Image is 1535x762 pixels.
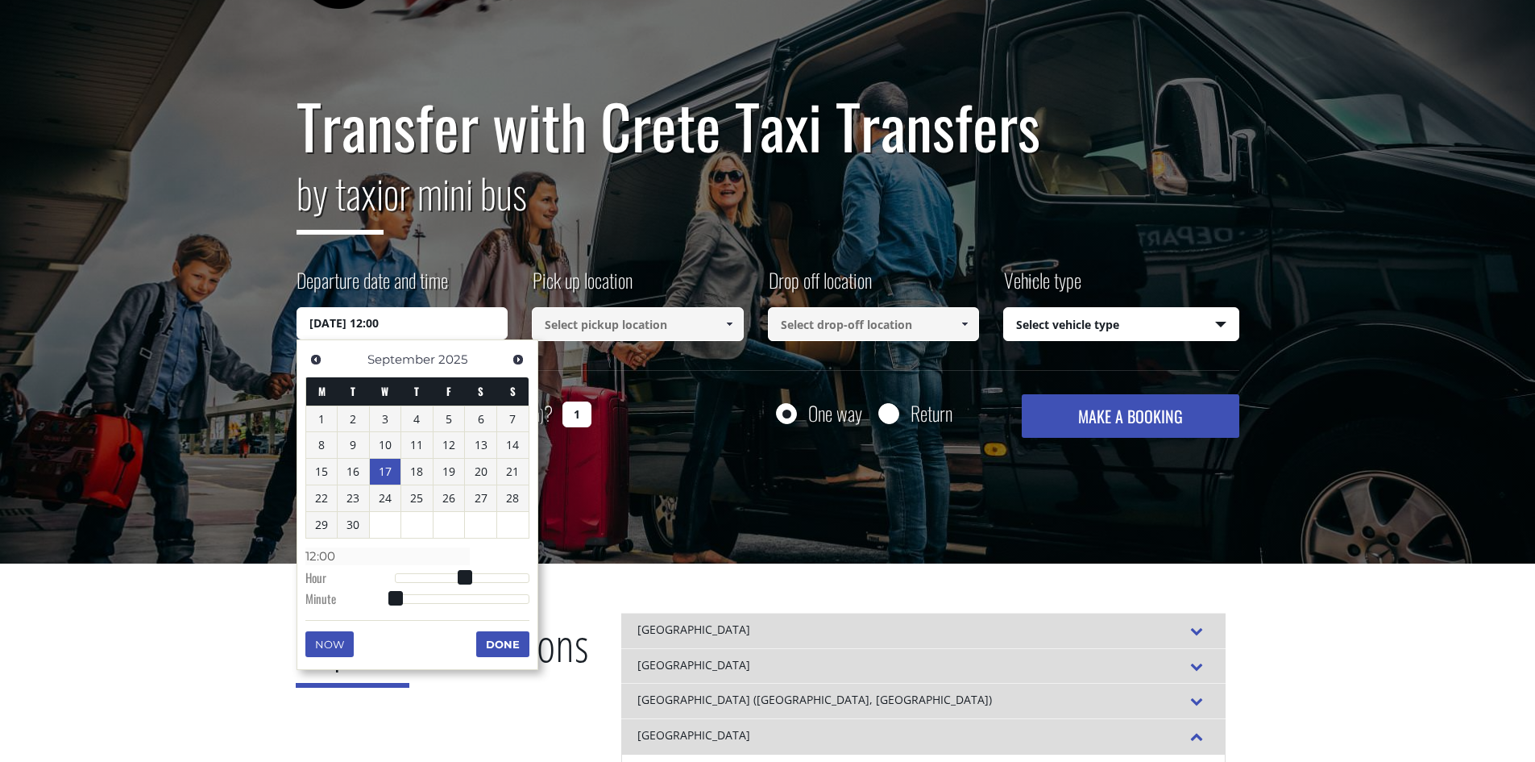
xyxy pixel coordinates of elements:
a: 28 [497,485,529,511]
button: Done [476,631,529,657]
a: 2 [338,406,369,432]
span: Monday [318,383,326,399]
a: 30 [338,512,369,538]
h1: Transfer with Crete Taxi Transfers [297,92,1239,160]
a: 21 [497,459,529,485]
a: 26 [434,485,465,511]
button: Now [305,631,354,657]
h2: or mini bus [297,160,1239,247]
span: Select vehicle type [1004,308,1238,342]
span: Sunday [510,383,516,399]
a: 25 [401,485,433,511]
a: 10 [370,432,401,458]
div: [GEOGRAPHIC_DATA] ([GEOGRAPHIC_DATA], [GEOGRAPHIC_DATA]) [621,683,1226,718]
span: Thursday [414,383,419,399]
label: Pick up location [532,266,633,307]
a: 13 [465,432,496,458]
a: 5 [434,406,465,432]
a: 11 [401,432,433,458]
dt: Hour [305,569,395,590]
a: 29 [306,512,338,538]
span: September [367,352,435,367]
a: 17 [370,459,401,485]
a: 8 [306,432,338,458]
a: 20 [465,459,496,485]
input: Select pickup location [532,307,744,341]
a: 9 [338,432,369,458]
button: MAKE A BOOKING [1022,394,1238,438]
a: 23 [338,485,369,511]
label: Drop off location [768,266,872,307]
a: Next [508,348,529,370]
div: [GEOGRAPHIC_DATA] [621,648,1226,684]
a: 4 [401,406,433,432]
input: Select drop-off location [768,307,980,341]
label: Departure date and time [297,266,448,307]
span: Popular [296,614,409,688]
h2: Destinations [296,613,589,700]
a: 3 [370,406,401,432]
span: Next [512,353,525,366]
a: 18 [401,459,433,485]
dt: Minute [305,590,395,611]
span: by taxi [297,162,384,235]
a: Show All Items [716,307,742,341]
span: Saturday [478,383,483,399]
a: 14 [497,432,529,458]
a: Show All Items [952,307,978,341]
a: 15 [306,459,338,485]
a: 24 [370,485,401,511]
a: 7 [497,406,529,432]
span: Wednesday [381,383,388,399]
span: Previous [309,353,322,366]
a: 12 [434,432,465,458]
div: [GEOGRAPHIC_DATA] [621,718,1226,754]
a: 1 [306,406,338,432]
a: 22 [306,485,338,511]
label: One way [808,403,862,423]
label: Vehicle type [1003,266,1081,307]
span: Tuesday [351,383,355,399]
div: [GEOGRAPHIC_DATA] [621,613,1226,648]
a: 16 [338,459,369,485]
a: 19 [434,459,465,485]
label: How many passengers ? [297,394,553,434]
a: 6 [465,406,496,432]
span: Friday [446,383,451,399]
span: 2025 [438,352,467,367]
label: Return [911,403,952,423]
a: 27 [465,485,496,511]
a: Previous [305,348,327,370]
